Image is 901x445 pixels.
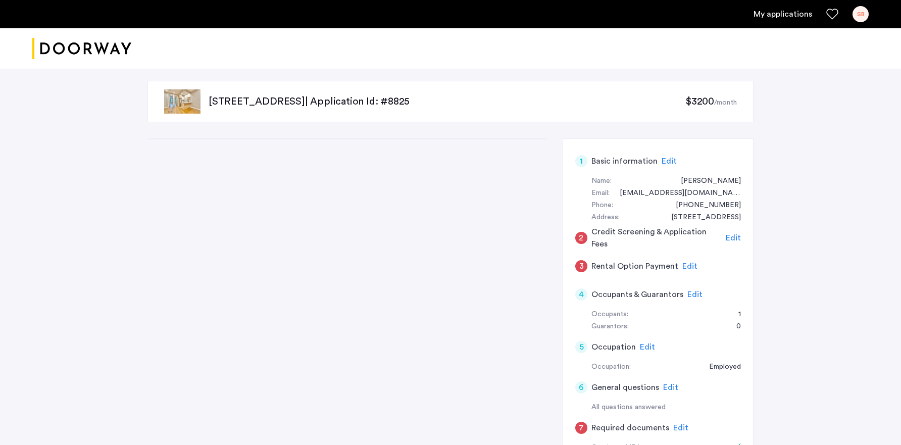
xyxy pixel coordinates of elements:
[591,321,629,333] div: Guarantors:
[575,155,587,167] div: 1
[575,341,587,353] div: 5
[591,260,678,272] h5: Rental Option Payment
[575,381,587,393] div: 6
[662,157,677,165] span: Edit
[591,309,628,321] div: Occupants:
[591,361,631,373] div: Occupation:
[591,155,658,167] h5: Basic information
[591,175,612,187] div: Name:
[591,187,610,200] div: Email:
[640,343,655,351] span: Edit
[671,175,741,187] div: Sophie Bravo
[591,288,683,301] h5: Occupants & Guarantors
[591,422,669,434] h5: Required documents
[591,402,741,414] div: All questions answered
[575,422,587,434] div: 7
[575,260,587,272] div: 3
[591,200,613,212] div: Phone:
[610,187,741,200] div: sophie.lieber15@gmail.com
[726,234,741,242] span: Edit
[673,424,688,432] span: Edit
[682,262,697,270] span: Edit
[591,341,636,353] h5: Occupation
[685,96,714,107] span: $3200
[575,288,587,301] div: 4
[699,361,741,373] div: Employed
[754,8,812,20] a: My application
[32,30,131,68] a: Cazamio logo
[209,94,685,109] p: [STREET_ADDRESS] | Application Id: #8825
[591,381,659,393] h5: General questions
[666,200,741,212] div: +15743434637
[164,89,201,114] img: apartment
[663,383,678,391] span: Edit
[591,212,620,224] div: Address:
[575,232,587,244] div: 2
[853,6,869,22] div: SB
[728,309,741,321] div: 1
[714,99,737,106] sub: /month
[32,30,131,68] img: logo
[826,8,838,20] a: Favorites
[661,212,741,224] div: 936 Kerlerec Street
[687,290,703,299] span: Edit
[591,226,722,250] h5: Credit Screening & Application Fees
[726,321,741,333] div: 0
